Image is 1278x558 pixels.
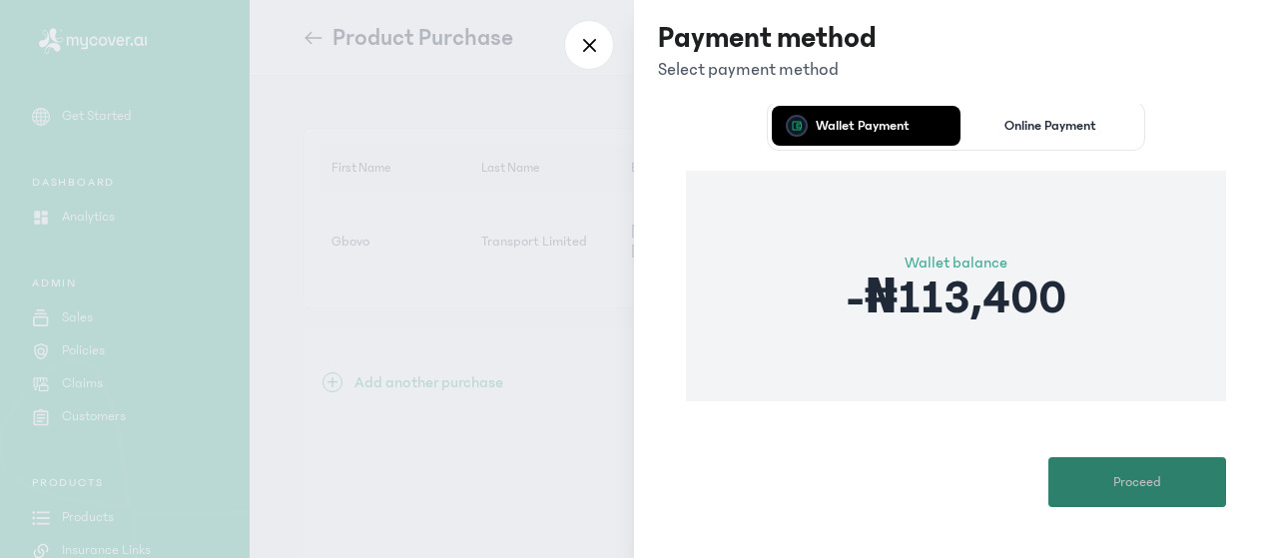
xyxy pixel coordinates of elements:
p: Online Payment [1004,119,1096,133]
button: Wallet Payment [772,106,953,146]
p: Select payment method [658,56,877,84]
h3: Payment method [658,20,877,56]
button: Online Payment [960,106,1141,146]
button: Proceed [1048,457,1226,507]
p: Wallet Payment [816,119,910,133]
p: -₦113,400 [846,275,1066,322]
span: Proceed [1113,472,1161,493]
p: Wallet balance [846,251,1066,275]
